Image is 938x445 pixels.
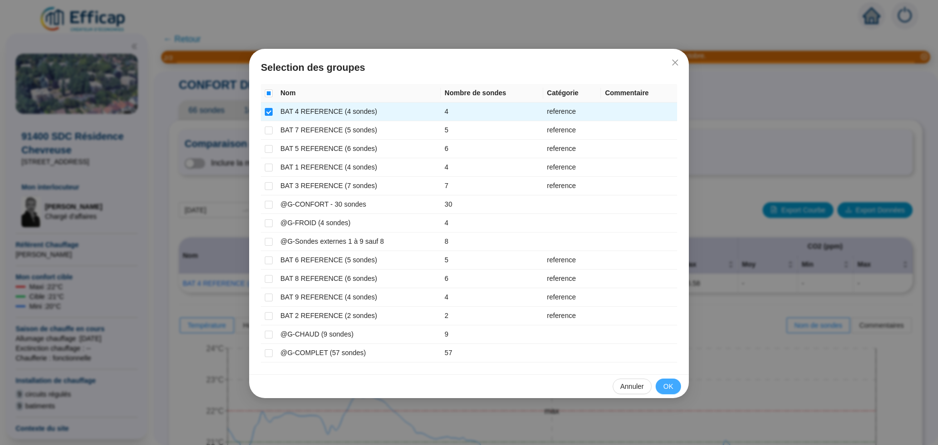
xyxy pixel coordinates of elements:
[277,158,441,177] td: BAT 1 REFERENCE (4 sondes)
[277,233,441,251] td: @G-Sondes externes 1 à 9 sauf 8
[543,140,601,158] td: reference
[441,158,543,177] td: 4
[613,379,652,394] button: Annuler
[441,251,543,270] td: 5
[543,177,601,195] td: reference
[441,195,543,214] td: 30
[441,270,543,288] td: 6
[441,214,543,233] td: 4
[441,233,543,251] td: 8
[277,121,441,140] td: BAT 7 REFERENCE (5 sondes)
[277,251,441,270] td: BAT 6 REFERENCE (5 sondes)
[601,84,677,103] th: Commentaire
[656,379,681,394] button: OK
[441,177,543,195] td: 7
[667,59,683,66] span: Fermer
[441,325,543,344] td: 9
[277,84,441,103] th: Nom
[543,103,601,121] td: reference
[543,270,601,288] td: reference
[277,325,441,344] td: @G-CHAUD (9 sondes)
[277,195,441,214] td: @G-CONFORT - 30 sondes
[277,177,441,195] td: BAT 3 REFERENCE (7 sondes)
[441,103,543,121] td: 4
[667,55,683,70] button: Close
[277,214,441,233] td: @G-FROID (4 sondes)
[663,381,673,392] span: OK
[441,288,543,307] td: 4
[277,140,441,158] td: BAT 5 REFERENCE (6 sondes)
[543,251,601,270] td: reference
[277,307,441,325] td: BAT 2 REFERENCE (2 sondes)
[543,84,601,103] th: Catégorie
[277,288,441,307] td: BAT 9 REFERENCE (4 sondes)
[620,381,644,392] span: Annuler
[441,344,543,362] td: 57
[277,270,441,288] td: BAT 8 REFERENCE (6 sondes)
[277,344,441,362] td: @G-COMPLET (57 sondes)
[543,121,601,140] td: reference
[441,307,543,325] td: 2
[441,84,543,103] th: Nombre de sondes
[671,59,679,66] span: close
[543,288,601,307] td: reference
[277,103,441,121] td: BAT 4 REFERENCE (4 sondes)
[441,140,543,158] td: 6
[441,121,543,140] td: 5
[543,158,601,177] td: reference
[261,61,677,74] span: Selection des groupes
[543,307,601,325] td: reference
